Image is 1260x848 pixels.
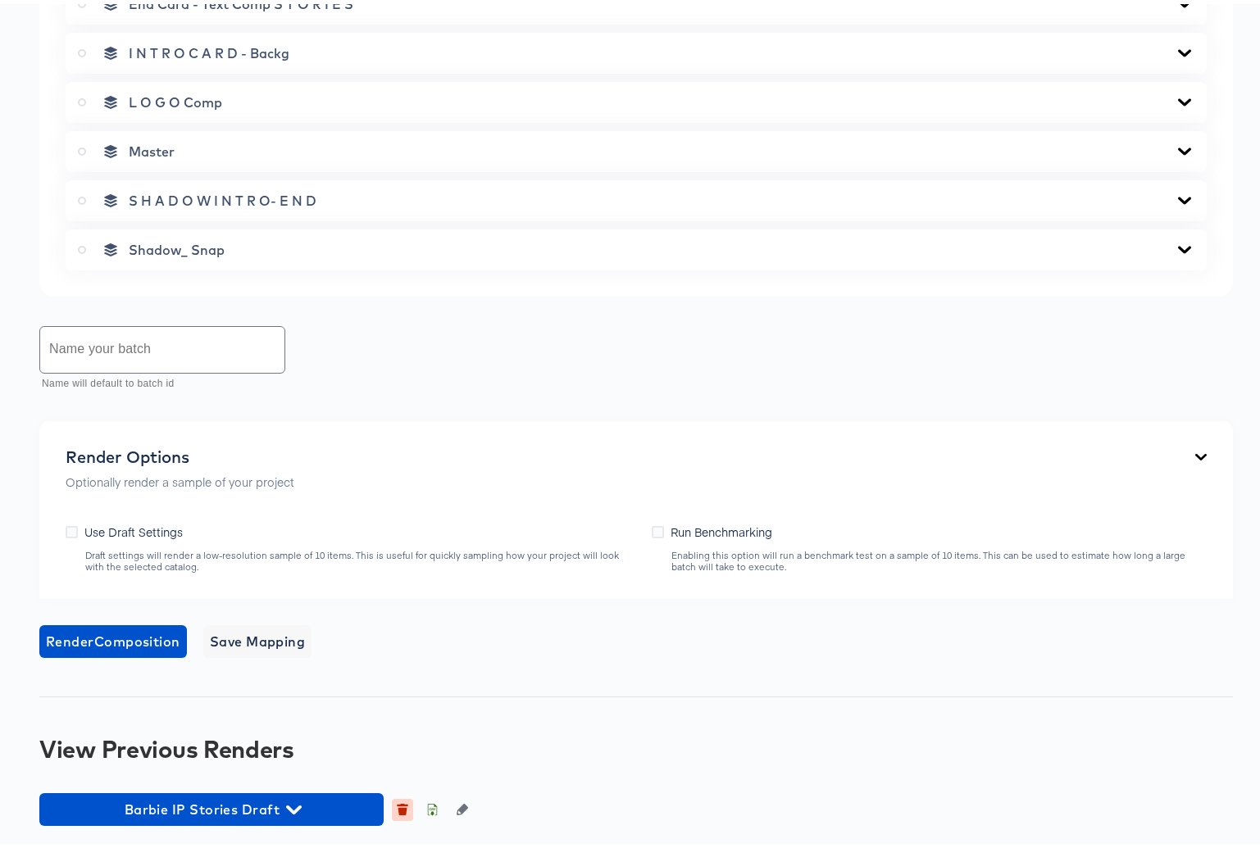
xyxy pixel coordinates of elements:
[671,519,772,536] span: Run Benchmarking
[129,90,222,107] span: L O G O Comp
[66,443,294,463] div: Render Options
[42,372,274,388] p: Name will default to batch id
[203,621,312,654] button: Save Mapping
[84,519,183,536] span: Use Draft Settings
[46,626,180,649] span: Render Composition
[129,41,289,57] span: I N T R O C A R D - Backg
[210,626,306,649] span: Save Mapping
[129,188,316,205] span: S H A D O W I N T R O- E N D
[39,789,384,822] button: Barbie IP Stories Draft
[48,794,375,817] span: Barbie IP Stories Draft
[84,546,635,569] div: Draft settings will render a low-resolution sample of 10 items. This is useful for quickly sampli...
[129,139,175,156] span: Master
[671,546,1207,569] div: Enabling this option will run a benchmark test on a sample of 10 items. This can be used to estim...
[129,238,225,254] span: Shadow_ Snap
[39,621,187,654] button: RenderComposition
[39,732,1233,758] div: View Previous Renders
[66,469,294,486] p: Optionally render a sample of your project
